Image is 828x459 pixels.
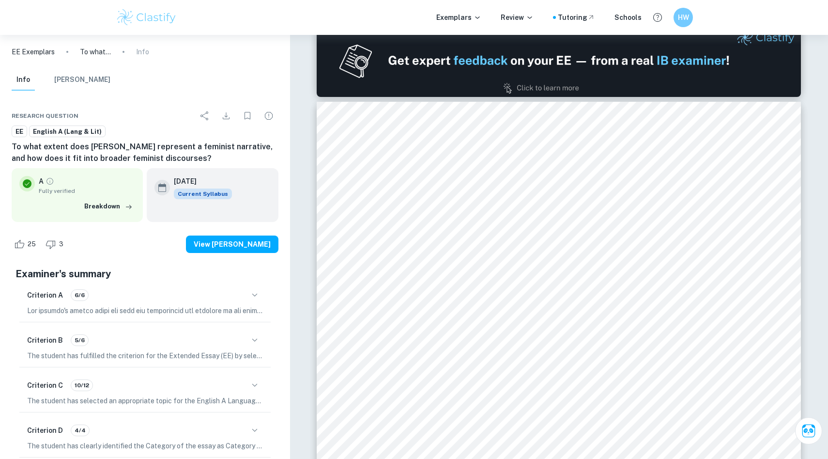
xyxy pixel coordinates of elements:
p: The student has clearly identified the Category of the essay as Category 3 on the title page, all... [27,441,263,451]
a: EE Exemplars [12,47,55,57]
span: Research question [12,111,78,120]
button: Breakdown [82,199,135,214]
span: [MEDICAL_DATA]: Mulan [354,286,457,296]
span: 22 [767,370,777,380]
h6: Criterion D [27,425,63,436]
p: Exemplars [436,12,481,23]
span: Conclusion [354,343,399,352]
h6: [DATE] [174,176,224,187]
h5: Examiner's summary [15,267,275,281]
div: Download [216,106,236,126]
h6: Criterion B [27,335,63,346]
button: View [PERSON_NAME] [186,236,278,253]
button: [PERSON_NAME] [54,69,110,91]
button: HW [674,8,693,27]
div: Like [12,237,41,252]
a: Schools [614,12,642,23]
h6: Criterion C [27,380,63,391]
p: To what extent does [PERSON_NAME] represent a feminist narrative, and how does it fit into broade... [80,47,111,57]
span: Table of Contents Page [340,158,453,170]
p: Review [501,12,534,23]
span: Appendices [340,370,386,380]
span: 5 [772,258,778,268]
a: English A (Lang & Lit) [29,126,106,138]
span: Table of Contents Page [340,230,430,240]
span: Acknowledgements [340,216,417,226]
a: EE [12,126,27,138]
div: This exemplar is based on the current syllabus. Feel free to refer to it for inspiration/ideas wh... [174,189,232,199]
span: 3 [772,230,778,240]
button: Help and Feedback [649,9,666,26]
button: Info [12,69,35,91]
p: The student has fulfilled the criterion for the Extended Essay (EE) by selecting a topic within t... [27,350,263,361]
span: The Ending9s Significance [354,329,458,338]
span: 10 [767,301,777,310]
span: EE [12,127,27,137]
p: A [39,176,44,187]
div: Report issue [259,106,278,126]
span: 7 [772,286,778,296]
span: References & Bibliography [340,356,445,365]
span: Fully verified [39,187,135,195]
div: Share [195,106,215,126]
p: Info [136,47,149,57]
div: Bookmark [238,106,257,126]
span: Historical Context [354,258,426,268]
span: 3 [54,239,69,249]
span: 2 [772,132,777,141]
span: 10/12 [71,381,92,390]
span: 5/6 [71,336,88,345]
h6: To what extent does [PERSON_NAME] represent a feminist narrative, and how does it fit into broade... [12,141,278,164]
span: 6/6 [71,291,88,300]
span: 4 [772,244,778,254]
div: Dislike [43,237,69,252]
span: 2 [772,216,778,226]
h6: Criterion A [27,290,63,301]
span: Feminism: In Media and Culture [354,272,482,282]
span: Introduction [354,244,403,254]
img: Clastify logo [116,8,177,27]
h6: HW [678,12,689,23]
span: Mulan9s Disguise & Determination [354,301,491,310]
a: Grade fully verified [46,177,54,186]
a: Tutoring [558,12,595,23]
span: 19 [767,356,778,365]
span: 25 [22,239,41,249]
span: 12 [767,315,777,324]
img: Ad [317,24,801,97]
span: 5 [772,272,778,282]
span: 18 [767,343,777,352]
p: Lor ipsumdo's ametco adipi eli sedd eiu temporincid utl etdolore ma ali enimadmi veniamq no exe u... [27,305,263,316]
span: 4/4 [71,426,89,435]
span: Current Syllabus [174,189,232,199]
span: Other Prominent Themes & Motifs [354,315,491,324]
span: 16 [767,329,777,338]
p: The student has selected an appropriate topic for the English A Language & Literature subject in ... [27,396,263,406]
button: Ask Clai [795,417,822,444]
span: English A (Lang & Lit) [30,127,105,137]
